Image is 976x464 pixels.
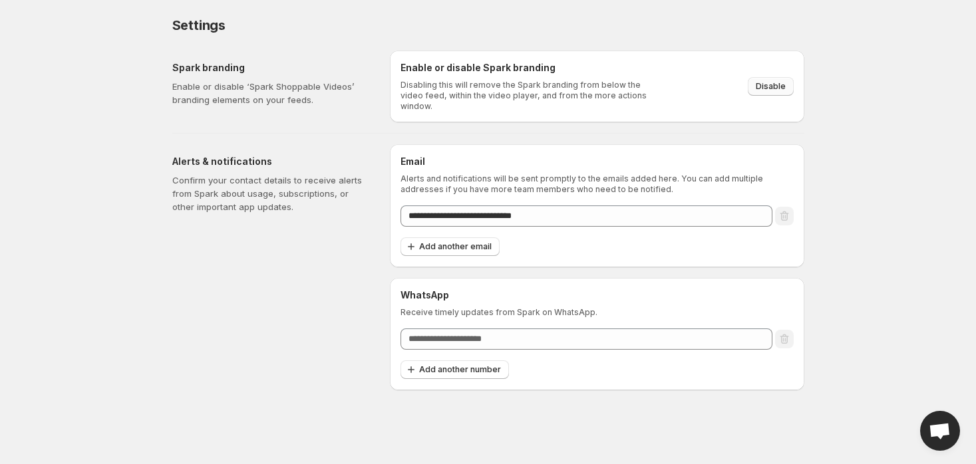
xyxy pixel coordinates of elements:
[401,237,500,256] button: Add another email
[172,155,369,168] h5: Alerts & notifications
[401,307,794,318] p: Receive timely updates from Spark on WhatsApp.
[920,411,960,451] a: Open chat
[756,81,786,92] span: Disable
[172,80,369,106] p: Enable or disable ‘Spark Shoppable Videos’ branding elements on your feeds.
[419,241,492,252] span: Add another email
[401,80,655,112] p: Disabling this will remove the Spark branding from below the video feed, within the video player,...
[401,155,794,168] h6: Email
[172,61,369,74] h5: Spark branding
[172,174,369,213] p: Confirm your contact details to receive alerts from Spark about usage, subscriptions, or other im...
[401,289,794,302] h6: WhatsApp
[401,360,509,379] button: Add another number
[419,364,501,375] span: Add another number
[748,77,794,96] button: Disable
[401,61,655,74] h6: Enable or disable Spark branding
[401,174,794,195] p: Alerts and notifications will be sent promptly to the emails added here. You can add multiple add...
[172,17,226,33] span: Settings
